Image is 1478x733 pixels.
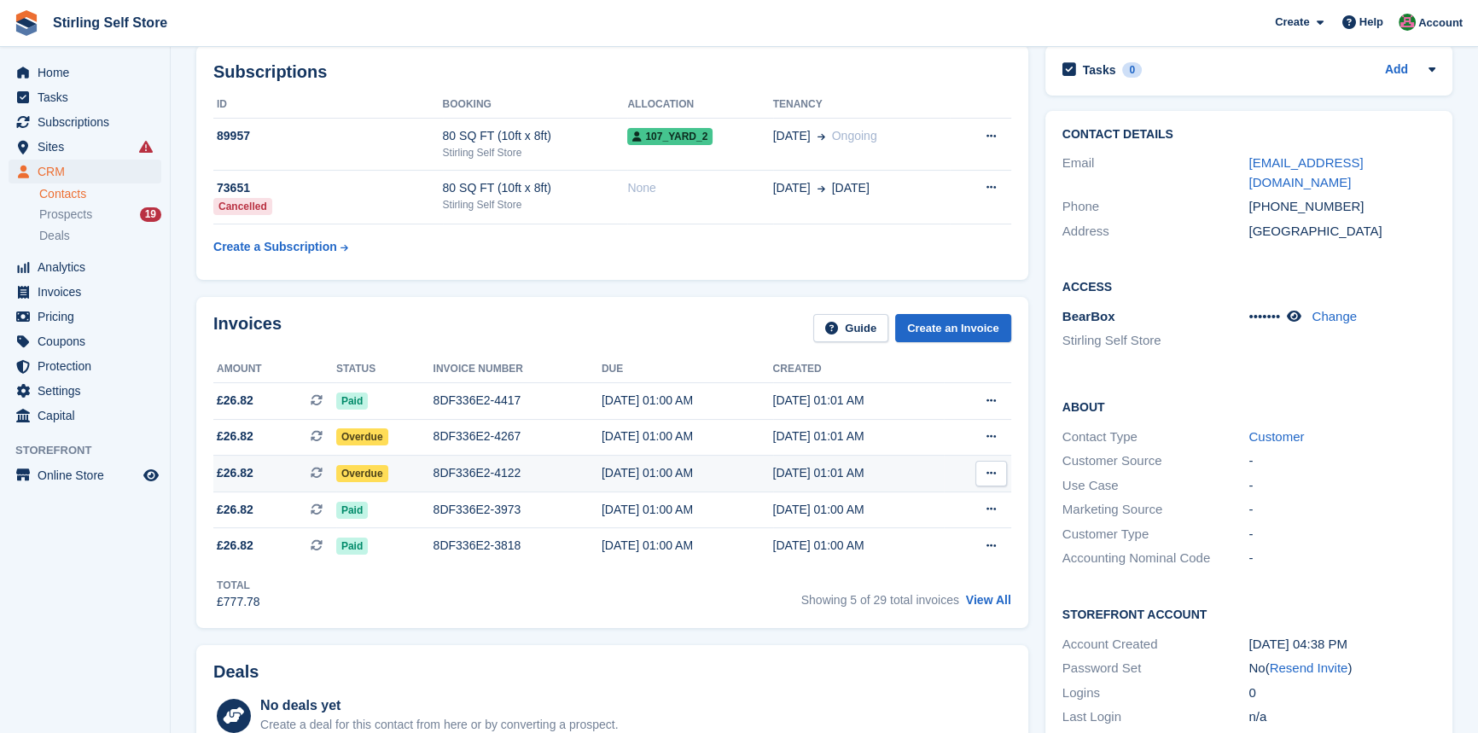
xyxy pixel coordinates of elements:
[966,593,1011,607] a: View All
[773,356,945,383] th: Created
[1062,222,1249,241] div: Address
[9,379,161,403] a: menu
[443,179,628,197] div: 80 SQ FT (10ft x 8ft)
[443,91,628,119] th: Booking
[1248,451,1435,471] div: -
[1062,331,1249,351] li: Stirling Self Store
[1062,684,1249,703] div: Logins
[217,464,253,482] span: £26.82
[1062,277,1435,294] h2: Access
[434,356,602,383] th: Invoice number
[1062,309,1115,323] span: BearBox
[1248,525,1435,544] div: -
[9,280,161,304] a: menu
[1248,500,1435,520] div: -
[813,314,888,342] a: Guide
[434,501,602,519] div: 8DF336E2-3973
[15,442,170,459] span: Storefront
[1248,155,1363,189] a: [EMAIL_ADDRESS][DOMAIN_NAME]
[832,179,870,197] span: [DATE]
[627,128,713,145] span: 107_Yard_2
[9,305,161,329] a: menu
[773,537,945,555] div: [DATE] 01:00 AM
[336,356,434,383] th: Status
[773,179,811,197] span: [DATE]
[213,127,443,145] div: 89957
[1062,398,1435,415] h2: About
[443,127,628,145] div: 80 SQ FT (10ft x 8ft)
[434,392,602,410] div: 8DF336E2-4417
[39,228,70,244] span: Deals
[217,537,253,555] span: £26.82
[602,356,773,383] th: Due
[627,91,772,119] th: Allocation
[1418,15,1463,32] span: Account
[217,578,260,593] div: Total
[1399,14,1416,31] img: Lucy
[9,135,161,159] a: menu
[139,140,153,154] i: Smart entry sync failures have occurred
[1062,525,1249,544] div: Customer Type
[1248,222,1435,241] div: [GEOGRAPHIC_DATA]
[773,91,951,119] th: Tenancy
[38,354,140,378] span: Protection
[1359,14,1383,31] span: Help
[1062,451,1249,471] div: Customer Source
[336,538,368,555] span: Paid
[602,464,773,482] div: [DATE] 01:00 AM
[602,537,773,555] div: [DATE] 01:00 AM
[773,392,945,410] div: [DATE] 01:01 AM
[1062,707,1249,727] div: Last Login
[9,85,161,109] a: menu
[1385,61,1408,80] a: Add
[140,207,161,222] div: 19
[336,428,388,445] span: Overdue
[9,61,161,84] a: menu
[602,501,773,519] div: [DATE] 01:00 AM
[1122,62,1142,78] div: 0
[213,198,272,215] div: Cancelled
[773,127,811,145] span: [DATE]
[434,537,602,555] div: 8DF336E2-3818
[1248,659,1435,678] div: No
[141,465,161,486] a: Preview store
[1248,309,1280,323] span: •••••••
[1062,549,1249,568] div: Accounting Nominal Code
[38,305,140,329] span: Pricing
[39,207,92,223] span: Prospects
[1266,660,1353,675] span: ( )
[1062,154,1249,192] div: Email
[9,255,161,279] a: menu
[773,428,945,445] div: [DATE] 01:01 AM
[38,329,140,353] span: Coupons
[1062,659,1249,678] div: Password Set
[627,179,772,197] div: None
[213,314,282,342] h2: Invoices
[38,85,140,109] span: Tasks
[38,61,140,84] span: Home
[217,593,260,611] div: £777.78
[1248,429,1304,444] a: Customer
[213,179,443,197] div: 73651
[1275,14,1309,31] span: Create
[213,91,443,119] th: ID
[1083,62,1116,78] h2: Tasks
[1062,128,1435,142] h2: Contact Details
[9,354,161,378] a: menu
[213,238,337,256] div: Create a Subscription
[38,463,140,487] span: Online Store
[1312,309,1357,323] a: Change
[38,110,140,134] span: Subscriptions
[39,227,161,245] a: Deals
[336,393,368,410] span: Paid
[336,465,388,482] span: Overdue
[1062,428,1249,447] div: Contact Type
[217,392,253,410] span: £26.82
[38,135,140,159] span: Sites
[434,428,602,445] div: 8DF336E2-4267
[602,392,773,410] div: [DATE] 01:00 AM
[832,129,877,143] span: Ongoing
[1062,605,1435,622] h2: Storefront Account
[213,231,348,263] a: Create a Subscription
[773,501,945,519] div: [DATE] 01:00 AM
